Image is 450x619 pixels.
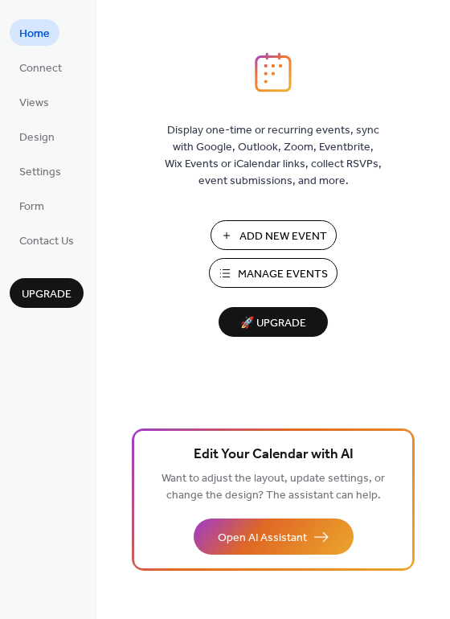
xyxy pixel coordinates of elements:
[10,278,84,308] button: Upgrade
[10,192,54,219] a: Form
[10,158,71,184] a: Settings
[22,286,72,303] span: Upgrade
[228,313,318,334] span: 🚀 Upgrade
[10,54,72,80] a: Connect
[165,122,382,190] span: Display one-time or recurring events, sync with Google, Outlook, Zoom, Eventbrite, Wix Events or ...
[10,123,64,150] a: Design
[255,52,292,92] img: logo_icon.svg
[10,88,59,115] a: Views
[238,266,328,283] span: Manage Events
[219,307,328,337] button: 🚀 Upgrade
[10,227,84,253] a: Contact Us
[162,468,385,506] span: Want to adjust the layout, update settings, or change the design? The assistant can help.
[194,519,354,555] button: Open AI Assistant
[19,26,50,43] span: Home
[19,95,49,112] span: Views
[218,530,307,547] span: Open AI Assistant
[211,220,337,250] button: Add New Event
[194,444,354,466] span: Edit Your Calendar with AI
[19,199,44,215] span: Form
[19,164,61,181] span: Settings
[19,60,62,77] span: Connect
[209,258,337,288] button: Manage Events
[10,19,59,46] a: Home
[19,233,74,250] span: Contact Us
[19,129,55,146] span: Design
[239,228,327,245] span: Add New Event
